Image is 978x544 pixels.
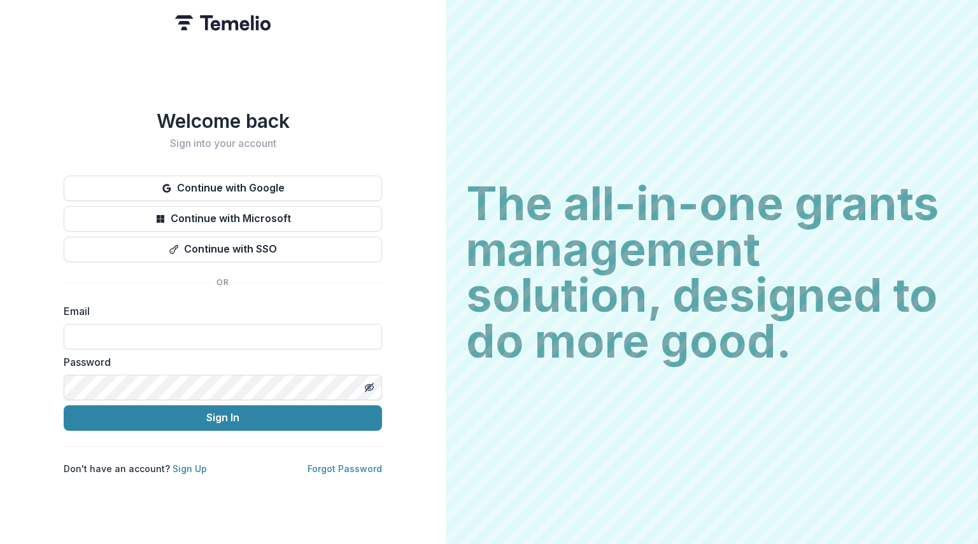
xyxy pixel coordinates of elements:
[64,176,382,201] button: Continue with Google
[175,15,271,31] img: Temelio
[173,463,207,474] a: Sign Up
[64,206,382,232] button: Continue with Microsoft
[359,377,379,398] button: Toggle password visibility
[64,462,207,475] p: Don't have an account?
[64,303,374,319] label: Email
[64,405,382,431] button: Sign In
[64,109,382,132] h1: Welcome back
[64,354,374,370] label: Password
[308,463,382,474] a: Forgot Password
[64,237,382,262] button: Continue with SSO
[64,137,382,150] h2: Sign into your account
